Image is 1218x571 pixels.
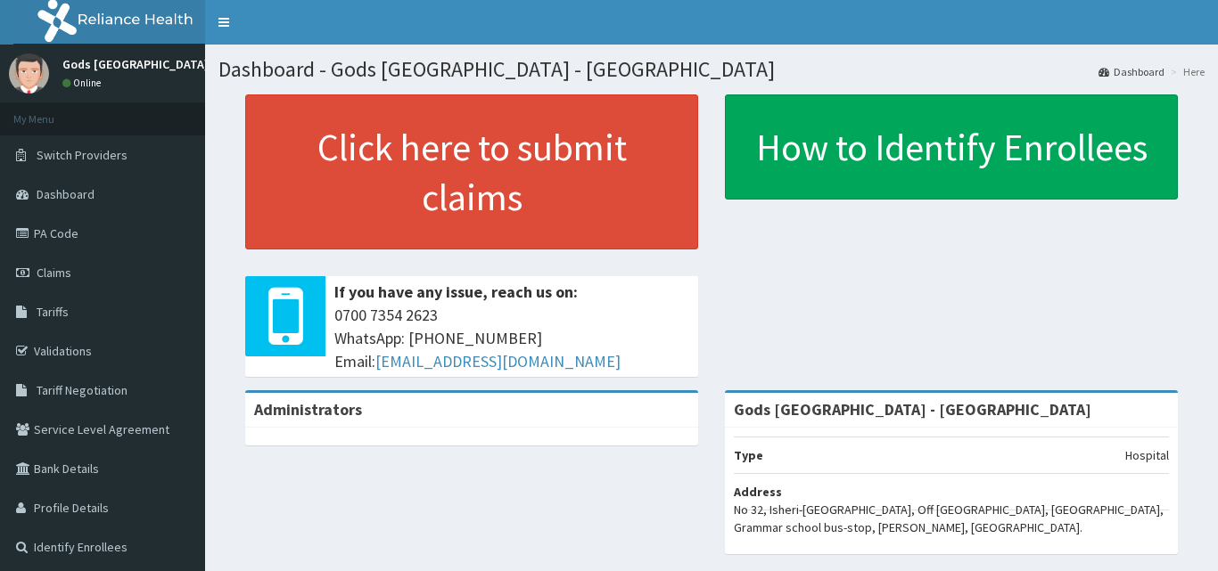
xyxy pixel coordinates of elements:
li: Here [1166,64,1205,79]
span: Dashboard [37,186,95,202]
a: How to Identify Enrollees [725,94,1178,200]
h1: Dashboard - Gods [GEOGRAPHIC_DATA] - [GEOGRAPHIC_DATA] [218,58,1205,81]
span: Switch Providers [37,147,128,163]
a: Online [62,77,105,89]
b: Administrators [254,399,362,420]
span: Claims [37,265,71,281]
a: Click here to submit claims [245,94,698,249]
a: Dashboard [1099,64,1165,79]
b: If you have any issue, reach us on: [334,281,578,302]
strong: Gods [GEOGRAPHIC_DATA] - [GEOGRAPHIC_DATA] [734,399,1091,420]
p: No 32, Isheri-[GEOGRAPHIC_DATA], Off [GEOGRAPHIC_DATA], [GEOGRAPHIC_DATA], Grammar school bus-sto... [734,501,1169,536]
p: Hospital [1125,446,1169,464]
span: 0700 7354 2623 WhatsApp: [PHONE_NUMBER] Email: [334,304,689,372]
span: Tariff Negotiation [37,382,128,398]
b: Address [734,484,782,500]
img: User Image [9,53,49,94]
p: Gods [GEOGRAPHIC_DATA] [62,58,209,70]
b: Type [734,447,763,463]
a: [EMAIL_ADDRESS][DOMAIN_NAME] [375,351,621,371]
span: Tariffs [37,304,69,320]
